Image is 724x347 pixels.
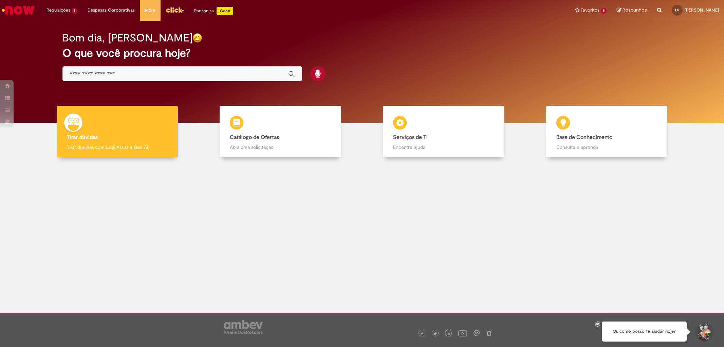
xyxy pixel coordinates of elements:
span: [PERSON_NAME] [685,7,719,13]
h2: Bom dia, [PERSON_NAME] [62,32,192,44]
p: Abra uma solicitação [230,144,331,151]
img: logo_footer_twitter.png [433,332,437,335]
span: Rascunhos [623,7,647,13]
a: Base de Conhecimento Consulte e aprenda [525,106,688,158]
span: 8 [601,8,607,14]
span: 3 [72,8,77,14]
img: logo_footer_ambev_rotulo_gray.png [224,320,263,334]
img: click_logo_yellow_360x200.png [166,5,184,15]
img: ServiceNow [1,3,36,17]
h2: O que você procura hoje? [62,47,661,59]
a: Catálogo de Ofertas Abra uma solicitação [199,106,362,158]
b: Serviços de TI [393,134,428,141]
img: happy-face.png [192,33,202,43]
span: LS [675,8,679,12]
p: +GenAi [217,7,233,15]
div: Padroniza [194,7,233,15]
img: logo_footer_linkedin.png [447,332,450,336]
span: Requisições [47,7,70,14]
span: More [145,7,155,14]
img: logo_footer_naosei.png [486,330,492,336]
img: logo_footer_youtube.png [458,329,467,337]
a: Serviços de TI Encontre ajuda [362,106,525,158]
p: Consulte e aprenda [556,144,657,151]
p: Encontre ajuda [393,144,494,151]
span: Favoritos [581,7,599,14]
div: Oi, como posso te ajudar hoje? [602,322,687,342]
b: Base de Conhecimento [556,134,612,141]
a: Rascunhos [617,7,647,14]
b: Catálogo de Ofertas [230,134,279,141]
p: Tirar dúvidas com Lupi Assist e Gen Ai [67,144,168,151]
span: Despesas Corporativas [88,7,135,14]
button: Iniciar Conversa de Suporte [693,322,714,342]
a: Tirar dúvidas Tirar dúvidas com Lupi Assist e Gen Ai [36,106,199,158]
b: Tirar dúvidas [67,134,98,141]
img: logo_footer_workplace.png [474,330,480,336]
img: logo_footer_facebook.png [420,332,424,335]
